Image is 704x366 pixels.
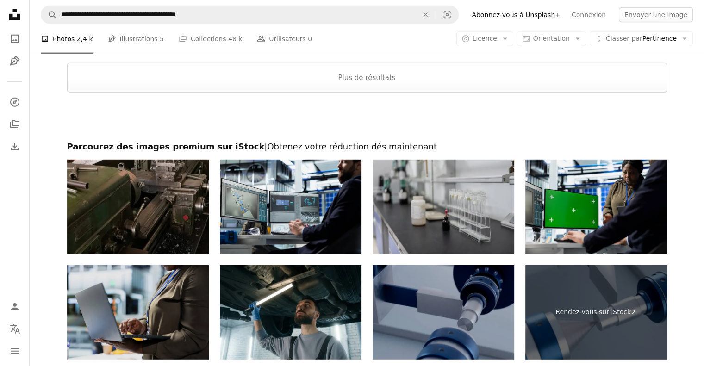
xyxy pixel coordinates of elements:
img: Une machine avec une partie bleue et argentée est montrée [373,265,514,360]
button: Recherche de visuels [436,6,458,24]
a: Explorer [6,93,24,112]
button: Effacer [415,6,436,24]
img: Équipement d’essai en laboratoire [373,160,514,254]
a: Collections 48 k [179,24,242,54]
button: Plus de résultats [67,63,667,93]
span: 5 [160,34,164,44]
a: Illustrations 5 [108,24,164,54]
button: Envoyer une image [619,7,693,22]
img: Femme professionnelle vérifiant le diagnostic du système dans une usine de panneaux solaires [67,265,209,360]
a: Collections [6,115,24,134]
img: La main-d’œuvre de la technologie solaire examine les diagnostics sur le PC à côté de la maquette [525,160,667,254]
button: Langue [6,320,24,338]
img: Homme caucasien mécanicien professionnel en uniforme réparateur homme ingénieur travaillant sous ... [220,265,361,360]
span: Pertinence [606,34,677,43]
button: Menu [6,342,24,360]
span: Classer par [606,35,642,42]
span: Licence [473,35,497,42]
button: Licence [456,31,513,46]
a: Accueil — Unsplash [6,6,24,26]
a: Abonnez-vous à Unsplash+ [466,7,566,22]
a: Utilisateurs 0 [257,24,312,54]
span: | Obtenez votre réduction dès maintenant [264,142,437,151]
img: Un analyste professionnel de l’énergie en costume examine le diagnostic des panneaux solaires [220,160,361,254]
span: 0 [308,34,312,44]
span: 48 k [228,34,242,44]
button: Classer parPertinence [590,31,693,46]
a: Connexion [566,7,611,22]
img: Une vieille machine à travailler les métaux. Cette machine servait à broyer et à fraiser des pièc... [67,160,209,254]
button: Orientation [517,31,586,46]
form: Rechercher des visuels sur tout le site [41,6,459,24]
button: Rechercher sur Unsplash [41,6,57,24]
h2: Parcourez des images premium sur iStock [67,141,667,152]
a: Historique de téléchargement [6,137,24,156]
a: Illustrations [6,52,24,70]
a: Photos [6,30,24,48]
span: Orientation [533,35,570,42]
a: Rendez-vous sur iStock↗ [525,265,667,360]
a: Connexion / S’inscrire [6,298,24,316]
